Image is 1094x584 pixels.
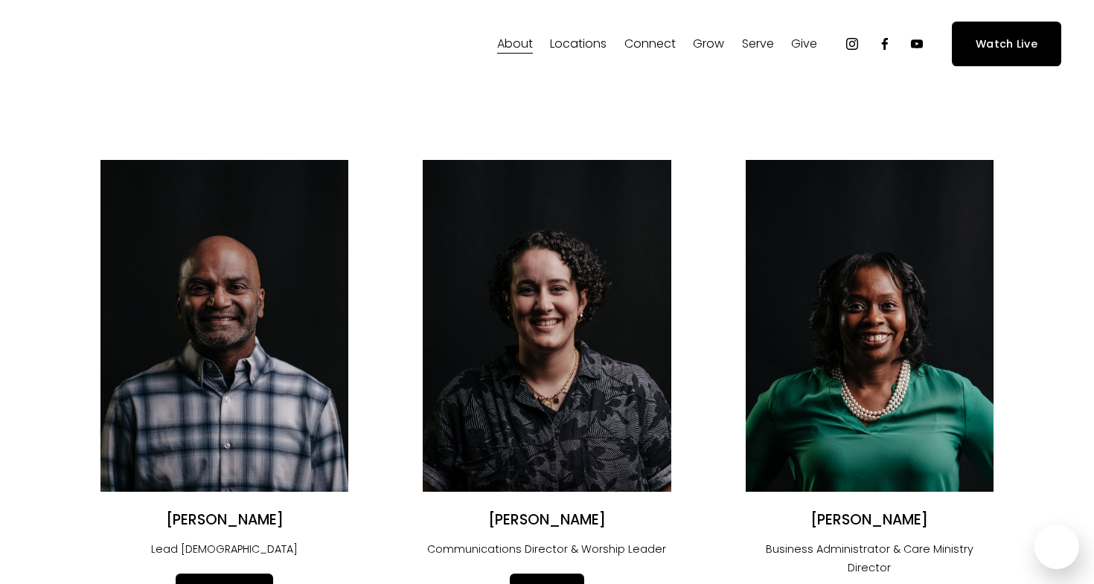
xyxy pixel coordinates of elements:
[791,32,817,56] a: folder dropdown
[33,29,240,59] img: Fellowship Memphis
[423,160,671,491] img: Angélica Smith
[624,32,676,56] a: folder dropdown
[550,32,607,56] a: folder dropdown
[423,511,671,530] h2: [PERSON_NAME]
[550,33,607,55] span: Locations
[100,511,348,530] h2: [PERSON_NAME]
[624,33,676,55] span: Connect
[877,36,892,51] a: Facebook
[952,22,1061,65] a: Watch Live
[791,33,817,55] span: Give
[746,511,994,530] h2: [PERSON_NAME]
[423,540,671,559] p: Communications Director & Worship Leader
[497,33,533,55] span: About
[909,36,924,51] a: YouTube
[742,32,774,56] a: folder dropdown
[693,33,724,55] span: Grow
[746,540,994,579] p: Business Administrator & Care Ministry Director
[742,33,774,55] span: Serve
[845,36,860,51] a: Instagram
[693,32,724,56] a: folder dropdown
[497,32,533,56] a: folder dropdown
[100,540,348,559] p: Lead [DEMOGRAPHIC_DATA]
